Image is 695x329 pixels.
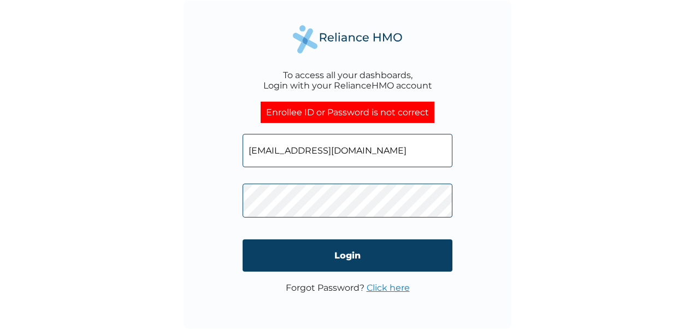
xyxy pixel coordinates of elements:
img: Reliance Health's Logo [293,25,402,53]
input: Email address or HMO ID [243,134,452,167]
a: Click here [367,283,410,293]
div: Enrollee ID or Password is not correct [261,102,434,123]
input: Login [243,239,452,272]
p: Forgot Password? [286,283,410,293]
div: To access all your dashboards, Login with your RelianceHMO account [263,70,432,91]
